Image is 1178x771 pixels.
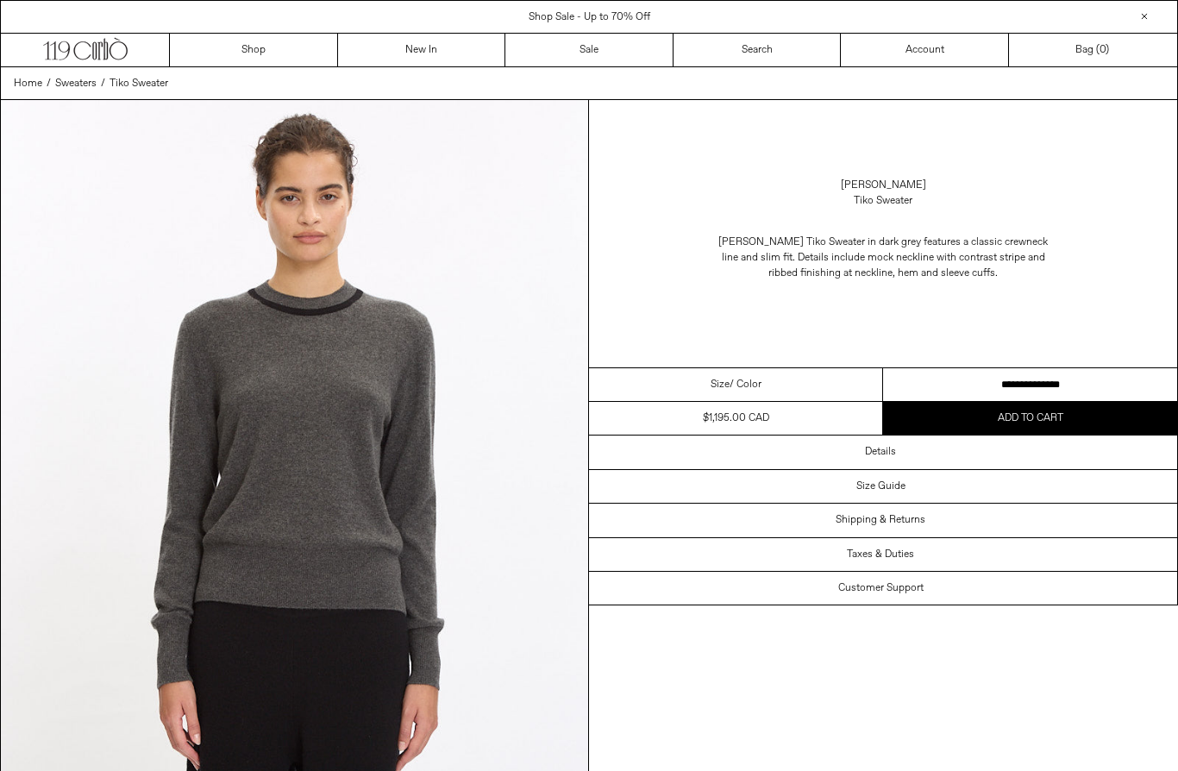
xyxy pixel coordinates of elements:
a: New In [338,34,506,66]
a: [PERSON_NAME] [841,178,926,193]
span: / Color [730,377,761,392]
a: Sweaters [55,76,97,91]
h3: Customer Support [838,582,924,594]
span: Size [711,377,730,392]
span: Sweaters [55,77,97,91]
h3: Details [865,446,896,458]
a: Shop [170,34,338,66]
a: Bag () [1009,34,1177,66]
span: Tiko Sweater [110,77,168,91]
h3: Shipping & Returns [836,514,925,526]
a: Account [841,34,1009,66]
h3: Taxes & Duties [847,548,914,561]
a: Home [14,76,42,91]
span: 0 [1100,43,1106,57]
p: [PERSON_NAME] Tiko Sweater in dark grey features a classic crewneck line and slim fit. Details in... [711,226,1056,290]
h3: Size Guide [856,480,905,492]
span: / [101,76,105,91]
a: Shop Sale - Up to 70% Off [529,10,650,24]
span: Home [14,77,42,91]
button: Add to cart [883,402,1177,435]
span: / [47,76,51,91]
div: Tiko Sweater [854,193,912,209]
a: Tiko Sweater [110,76,168,91]
a: Sale [505,34,674,66]
span: ) [1100,42,1109,58]
div: $1,195.00 CAD [703,411,769,426]
span: Add to cart [998,411,1063,425]
a: Search [674,34,842,66]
